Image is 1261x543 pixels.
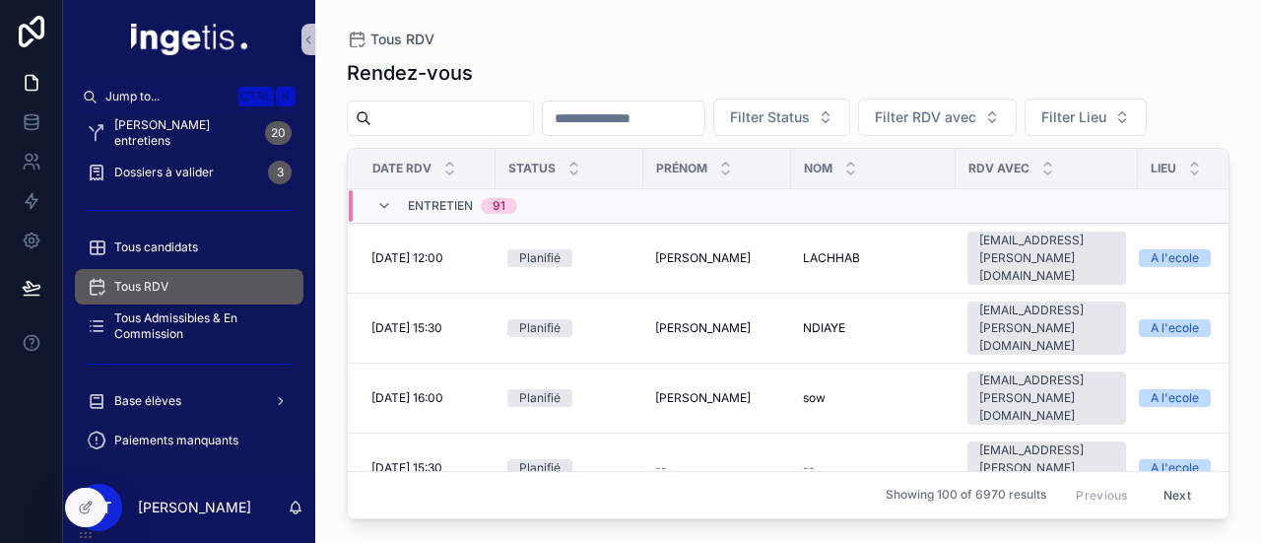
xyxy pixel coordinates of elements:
[1041,107,1106,127] span: Filter Lieu
[75,230,303,265] a: Tous candidats
[507,319,631,337] a: Planifié
[371,460,442,476] span: [DATE] 15:30
[875,107,976,127] span: Filter RDV avec
[493,198,505,214] div: 91
[75,79,303,114] button: Jump to...CtrlK
[278,89,294,104] span: K
[655,390,751,406] span: [PERSON_NAME]
[371,460,484,476] a: [DATE] 15:30
[655,320,779,336] a: [PERSON_NAME]
[886,488,1046,504] span: Showing 100 of 6970 results
[967,302,1126,355] a: [EMAIL_ADDRESS][PERSON_NAME][DOMAIN_NAME]
[979,441,1114,495] div: [EMAIL_ADDRESS][PERSON_NAME][DOMAIN_NAME]
[803,460,815,476] span: --
[968,161,1029,176] span: RDV avec
[656,161,707,176] span: Prénom
[713,99,850,136] button: Select Button
[507,389,631,407] a: Planifié
[1151,459,1199,477] div: A l'ecole
[114,279,168,295] span: Tous RDV
[138,498,251,517] p: [PERSON_NAME]
[63,114,315,472] div: scrollable content
[114,117,257,149] span: [PERSON_NAME] entretiens
[371,320,442,336] span: [DATE] 15:30
[507,459,631,477] a: Planifié
[507,249,631,267] a: Planifié
[1151,161,1176,176] span: Lieu
[371,250,443,266] span: [DATE] 12:00
[967,441,1126,495] a: [EMAIL_ADDRESS][PERSON_NAME][DOMAIN_NAME]
[105,89,231,104] span: Jump to...
[238,87,274,106] span: Ctrl
[519,319,561,337] div: Planifié
[75,423,303,458] a: Paiements manquants
[131,24,247,55] img: App logo
[371,250,484,266] a: [DATE] 12:00
[75,155,303,190] a: Dossiers à valider3
[803,390,944,406] a: sow
[408,198,473,214] span: Entretien
[519,389,561,407] div: Planifié
[114,165,214,180] span: Dossiers à valider
[804,161,832,176] span: Nom
[803,460,944,476] a: --
[858,99,1017,136] button: Select Button
[114,433,238,448] span: Paiements manquants
[967,232,1126,285] a: [EMAIL_ADDRESS][PERSON_NAME][DOMAIN_NAME]
[114,393,181,409] span: Base élèves
[979,232,1114,285] div: [EMAIL_ADDRESS][PERSON_NAME][DOMAIN_NAME]
[655,460,667,476] span: --
[1151,249,1199,267] div: A l'ecole
[268,161,292,184] div: 3
[979,372,1114,425] div: [EMAIL_ADDRESS][PERSON_NAME][DOMAIN_NAME]
[265,121,292,145] div: 20
[1150,480,1205,510] button: Next
[803,320,944,336] a: NDIAYE
[655,250,751,266] span: [PERSON_NAME]
[114,239,198,255] span: Tous candidats
[803,250,944,266] a: LACHHAB
[655,250,779,266] a: [PERSON_NAME]
[347,59,473,87] h1: Rendez-vous
[372,161,431,176] span: Date RDV
[803,390,826,406] span: sow
[655,390,779,406] a: [PERSON_NAME]
[519,249,561,267] div: Planifié
[371,320,484,336] a: [DATE] 15:30
[75,383,303,419] a: Base élèves
[803,250,860,266] span: LACHHAB
[967,372,1126,425] a: [EMAIL_ADDRESS][PERSON_NAME][DOMAIN_NAME]
[347,30,434,49] a: Tous RDV
[1151,319,1199,337] div: A l'ecole
[371,390,484,406] a: [DATE] 16:00
[508,161,556,176] span: Status
[1151,389,1199,407] div: A l'ecole
[979,302,1114,355] div: [EMAIL_ADDRESS][PERSON_NAME][DOMAIN_NAME]
[370,30,434,49] span: Tous RDV
[519,459,561,477] div: Planifié
[730,107,810,127] span: Filter Status
[803,320,845,336] span: NDIAYE
[75,269,303,305] a: Tous RDV
[1025,99,1147,136] button: Select Button
[371,390,443,406] span: [DATE] 16:00
[655,320,751,336] span: [PERSON_NAME]
[114,310,284,342] span: Tous Admissibles & En Commission
[75,308,303,344] a: Tous Admissibles & En Commission
[75,115,303,151] a: [PERSON_NAME] entretiens20
[655,460,779,476] a: --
